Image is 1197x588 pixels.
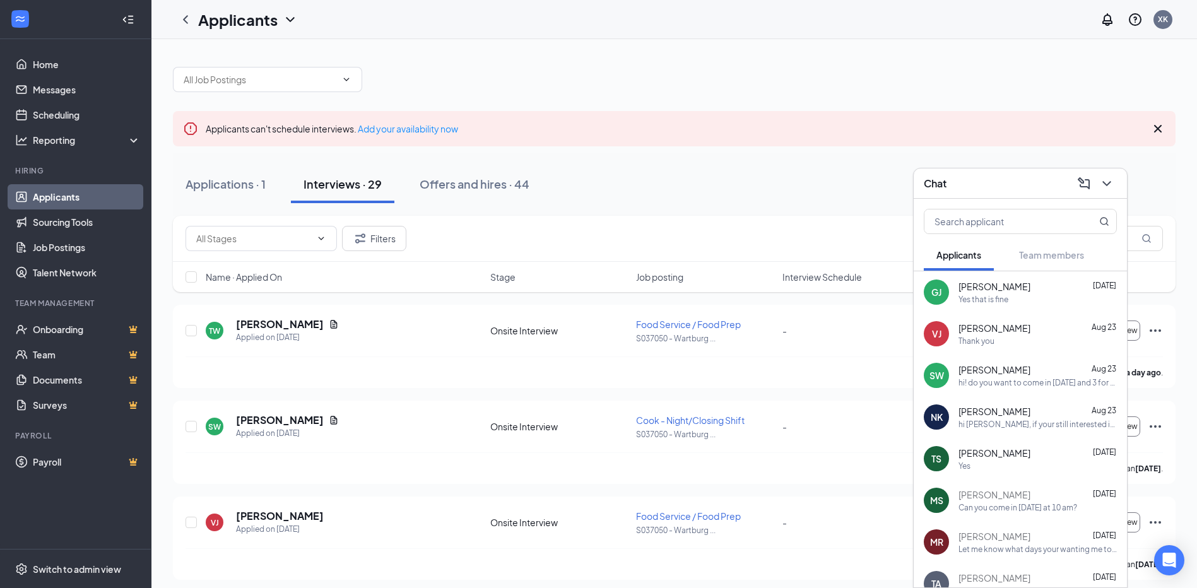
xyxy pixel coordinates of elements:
[958,488,1030,501] span: [PERSON_NAME]
[211,517,219,528] div: VJ
[33,77,141,102] a: Messages
[236,523,324,536] div: Applied on [DATE]
[33,209,141,235] a: Sourcing Tools
[15,298,138,309] div: Team Management
[33,235,141,260] a: Job Postings
[329,319,339,329] svg: Document
[636,510,741,522] span: Food Service / Food Prep
[1093,281,1116,290] span: [DATE]
[958,294,1008,305] div: Yes that is fine
[782,517,787,528] span: -
[1092,364,1116,373] span: Aug 23
[184,73,336,86] input: All Job Postings
[958,377,1117,388] div: hi! do you want to come in [DATE] and 3 for a interview
[236,317,324,331] h5: [PERSON_NAME]
[490,516,628,529] div: Onsite Interview
[329,415,339,425] svg: Document
[353,231,368,246] svg: Filter
[1100,12,1115,27] svg: Notifications
[1154,545,1184,575] div: Open Intercom Messenger
[341,74,351,85] svg: ChevronDown
[33,102,141,127] a: Scheduling
[958,572,1030,584] span: [PERSON_NAME]
[958,461,970,471] div: Yes
[206,123,458,134] span: Applicants can't schedule interviews.
[1099,176,1114,191] svg: ChevronDown
[33,52,141,77] a: Home
[15,563,28,575] svg: Settings
[924,177,946,191] h3: Chat
[958,280,1030,293] span: [PERSON_NAME]
[122,13,134,26] svg: Collapse
[1150,121,1165,136] svg: Cross
[958,530,1030,543] span: [PERSON_NAME]
[33,134,141,146] div: Reporting
[236,413,324,427] h5: [PERSON_NAME]
[15,165,138,176] div: Hiring
[931,411,943,423] div: NK
[1148,323,1163,338] svg: Ellipses
[636,333,774,344] p: S037050 - Wartburg ...
[930,494,943,507] div: MS
[924,209,1074,233] input: Search applicant
[1126,368,1161,377] b: a day ago
[186,176,266,192] div: Applications · 1
[33,392,141,418] a: SurveysCrown
[932,327,941,340] div: VJ
[1093,531,1116,540] span: [DATE]
[236,427,339,440] div: Applied on [DATE]
[958,336,994,346] div: Thank you
[342,226,406,251] button: Filter Filters
[236,509,324,523] h5: [PERSON_NAME]
[283,12,298,27] svg: ChevronDown
[208,421,221,432] div: SW
[490,324,628,337] div: Onsite Interview
[1148,515,1163,530] svg: Ellipses
[936,249,981,261] span: Applicants
[183,121,198,136] svg: Error
[33,342,141,367] a: TeamCrown
[1074,173,1094,194] button: ComposeMessage
[958,405,1030,418] span: [PERSON_NAME]
[33,317,141,342] a: OnboardingCrown
[958,322,1030,334] span: [PERSON_NAME]
[636,415,745,426] span: Cook - Night/Closing Shift
[1148,419,1163,434] svg: Ellipses
[1128,12,1143,27] svg: QuestionInfo
[14,13,27,25] svg: WorkstreamLogo
[1135,560,1161,569] b: [DATE]
[490,420,628,433] div: Onsite Interview
[1093,489,1116,498] span: [DATE]
[1097,173,1117,194] button: ChevronDown
[15,134,28,146] svg: Analysis
[958,544,1117,555] div: Let me know what days your wanting me to work this coming week and I'll go into sonic and ask the...
[33,260,141,285] a: Talent Network
[1158,14,1168,25] div: XK
[33,367,141,392] a: DocumentsCrown
[782,325,787,336] span: -
[782,421,787,432] span: -
[930,536,943,548] div: MR
[1019,249,1084,261] span: Team members
[1092,406,1116,415] span: Aug 23
[958,419,1117,430] div: hi [PERSON_NAME], if your still interested in the job, can you come in [DATE] at 11?
[1141,233,1152,244] svg: MagnifyingGlass
[1092,322,1116,332] span: Aug 23
[1135,464,1161,473] b: [DATE]
[1076,176,1092,191] svg: ComposeMessage
[931,286,941,298] div: GJ
[929,369,944,382] div: SW
[1093,572,1116,582] span: [DATE]
[931,452,941,465] div: TS
[782,271,862,283] span: Interview Schedule
[15,430,138,441] div: Payroll
[206,271,282,283] span: Name · Applied On
[304,176,382,192] div: Interviews · 29
[636,271,683,283] span: Job posting
[33,449,141,474] a: PayrollCrown
[236,331,339,344] div: Applied on [DATE]
[358,123,458,134] a: Add your availability now
[209,326,220,336] div: TW
[178,12,193,27] svg: ChevronLeft
[316,233,326,244] svg: ChevronDown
